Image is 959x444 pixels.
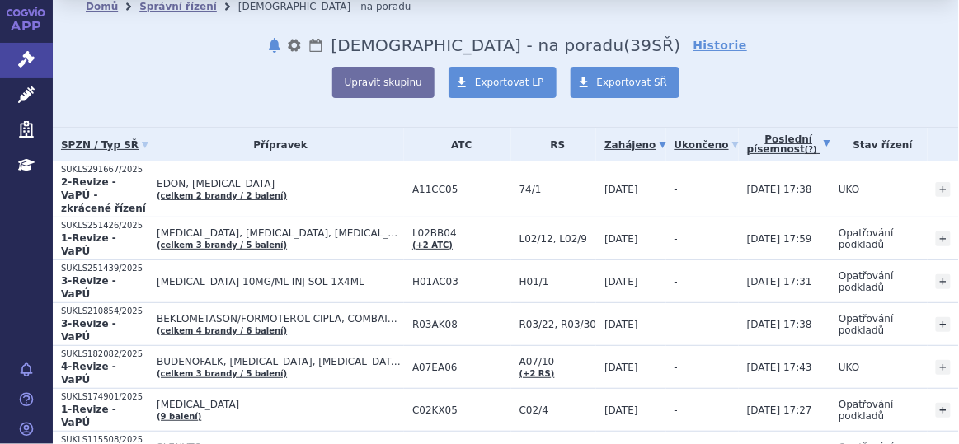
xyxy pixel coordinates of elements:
[511,128,596,161] th: RS
[331,35,623,55] span: Revize - na poradu
[157,399,404,410] span: [MEDICAL_DATA]
[693,37,748,54] a: Historie
[412,276,511,287] span: H01AC03
[519,356,596,367] span: A07/10
[412,184,511,195] span: A11CC05
[675,319,678,330] span: -
[519,319,596,330] span: R03/22, R03/30
[839,313,894,336] span: Opatřování podkladů
[747,128,830,161] a: Poslednípísemnost(?)
[61,133,148,157] a: SPZN / Typ SŘ
[61,275,116,300] strong: 3-Revize - VaPÚ
[604,184,638,195] span: [DATE]
[157,369,287,378] a: (celkem 3 brandy / 5 balení)
[449,67,557,98] a: Exportovat LP
[675,133,739,157] a: Ukončeno
[139,1,217,12] a: Správní řízení
[475,77,544,88] span: Exportovat LP
[839,184,859,195] span: UKO
[412,241,453,250] a: (+2 ATC)
[61,164,148,175] p: SUKLS291667/2025
[936,360,951,375] a: +
[675,362,678,373] span: -
[61,404,116,428] strong: 1-Revize - VaPÚ
[747,184,812,195] span: [DATE] 17:38
[157,313,404,325] span: BEKLOMETASON/FORMOTEROL CIPLA, COMBAIR, ORETO…
[805,145,817,155] abbr: (?)
[157,191,287,200] a: (celkem 2 brandy / 2 balení)
[830,128,927,161] th: Stav řízení
[519,276,596,287] span: H01/1
[157,276,404,287] span: [MEDICAL_DATA] 10MG/ML INJ SOL 1X4ML
[412,362,511,373] span: A07EA06
[86,1,118,12] a: Domů
[936,403,951,418] a: +
[747,362,812,373] span: [DATE] 17:43
[519,404,596,416] span: C02/4
[61,306,148,317] p: SUKLS210854/2025
[61,361,116,386] strong: 4-Revize - VaPÚ
[839,227,894,250] span: Opatřování podkladů
[286,35,303,55] button: nastavení
[148,128,404,161] th: Přípravek
[157,178,404,189] span: EDON, [MEDICAL_DATA]
[61,220,148,231] p: SUKLS251426/2025
[936,231,951,246] a: +
[624,35,681,55] span: ( SŘ)
[157,326,287,335] a: (celkem 4 brandy / 6 balení)
[839,270,894,293] span: Opatřování podkladů
[604,404,638,416] span: [DATE]
[157,241,287,250] a: (celkem 3 brandy / 5 balení)
[308,35,324,55] a: Lhůty
[519,184,596,195] span: 74/1
[597,77,668,88] span: Exportovat SŘ
[604,319,638,330] span: [DATE]
[61,232,116,257] strong: 1-Revize - VaPÚ
[675,276,678,287] span: -
[332,67,435,98] button: Upravit skupinu
[604,362,638,373] span: [DATE]
[747,233,812,245] span: [DATE] 17:59
[61,391,148,403] p: SUKLS174901/2025
[266,35,283,55] button: notifikace
[631,35,652,55] span: 39
[675,233,678,245] span: -
[519,369,555,378] a: (+2 RS)
[936,317,951,332] a: +
[747,319,812,330] span: [DATE] 17:38
[412,319,511,330] span: R03AK08
[604,133,665,157] a: Zahájeno
[604,276,638,287] span: [DATE]
[747,276,812,287] span: [DATE] 17:31
[61,263,148,274] p: SUKLS251439/2025
[839,362,859,373] span: UKO
[157,227,404,239] span: [MEDICAL_DATA], [MEDICAL_DATA], [MEDICAL_DATA]
[747,404,812,416] span: [DATE] 17:27
[61,348,148,360] p: SUKLS182082/2025
[412,404,511,416] span: C02KX05
[675,184,678,195] span: -
[157,356,404,367] span: BUDENOFALK, [MEDICAL_DATA], [MEDICAL_DATA] KLYZMA
[61,318,116,343] strong: 3-Revize - VaPÚ
[936,182,951,197] a: +
[675,404,678,416] span: -
[519,233,596,245] span: L02/12, L02/9
[839,399,894,422] span: Opatřování podkladů
[604,233,638,245] span: [DATE]
[404,128,511,161] th: ATC
[936,274,951,289] a: +
[412,227,511,239] span: L02BB04
[157,412,201,421] a: (9 balení)
[571,67,680,98] a: Exportovat SŘ
[61,176,146,214] strong: 2-Revize - VaPÚ - zkrácené řízení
